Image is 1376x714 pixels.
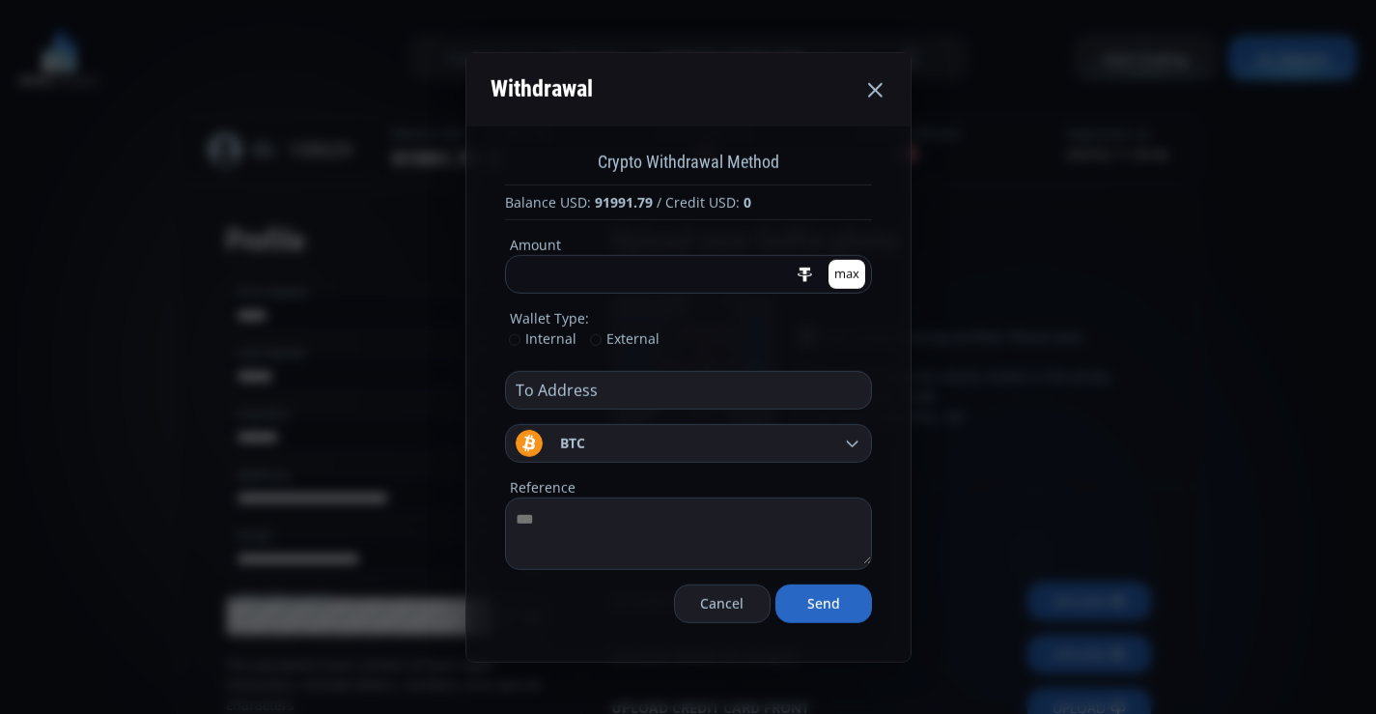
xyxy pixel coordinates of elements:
div: Crypto Withdrawal Method [505,145,872,177]
b: 0 [744,192,751,213]
div: Withdrawal [491,65,593,114]
span: Internal [509,329,576,348]
legend: Reference [510,477,576,498]
button: Send [775,585,872,623]
div: Balance USD: / Credit USD: [505,192,872,213]
button: Cancel [674,585,771,623]
b: 91991.79 [595,192,653,213]
legend: Amount [510,235,561,255]
button: max [828,260,865,289]
span: External [590,329,660,348]
legend: Wallet Type: [510,308,589,328]
span: BTC [547,424,842,463]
